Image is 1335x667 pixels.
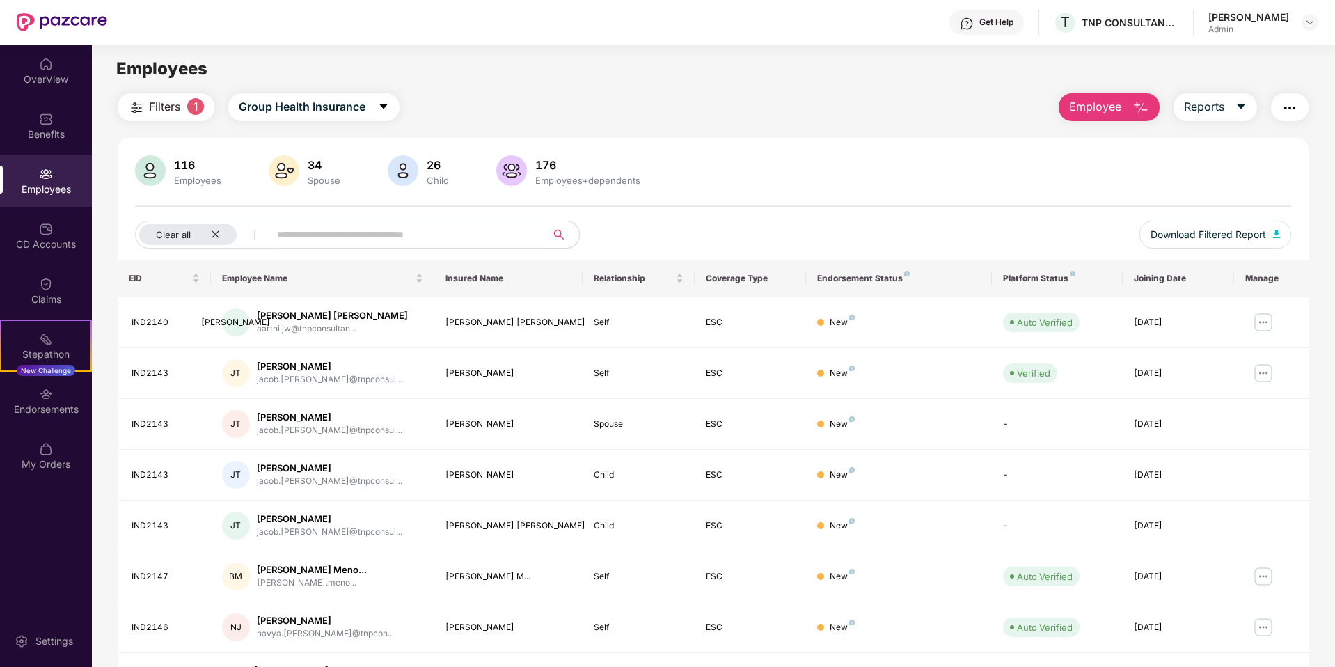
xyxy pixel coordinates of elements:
[257,462,402,475] div: [PERSON_NAME]
[305,158,343,172] div: 34
[1082,16,1179,29] div: TNP CONSULTANCY PRIVATE LIMITED
[1252,311,1274,333] img: manageButton
[1059,93,1160,121] button: Employee
[156,229,191,240] span: Clear all
[445,570,572,583] div: [PERSON_NAME] M...
[1061,14,1070,31] span: T
[979,17,1013,28] div: Get Help
[594,621,683,634] div: Self
[594,367,683,380] div: Self
[257,475,402,488] div: jacob.[PERSON_NAME]@tnpconsul...
[849,416,855,422] img: svg+xml;base64,PHN2ZyB4bWxucz0iaHR0cDovL3d3dy53My5vcmcvMjAwMC9zdmciIHdpZHRoPSI4IiBoZWlnaHQ9IjgiIH...
[1139,221,1291,249] button: Download Filtered Report
[817,273,981,284] div: Endorsement Status
[904,271,910,276] img: svg+xml;base64,PHN2ZyB4bWxucz0iaHR0cDovL3d3dy53My5vcmcvMjAwMC9zdmciIHdpZHRoPSI4IiBoZWlnaHQ9IjgiIH...
[594,570,683,583] div: Self
[445,469,572,482] div: [PERSON_NAME]
[1252,362,1274,384] img: manageButton
[445,418,572,431] div: [PERSON_NAME]
[706,469,795,482] div: ESC
[257,424,402,437] div: jacob.[PERSON_NAME]@tnpconsul...
[15,634,29,648] img: svg+xml;base64,PHN2ZyBpZD0iU2V0dGluZy0yMHgyMCIgeG1sbnM9Imh0dHA6Ly93d3cudzMub3JnLzIwMDAvc3ZnIiB3aW...
[222,512,250,540] div: JT
[1184,98,1224,116] span: Reports
[434,260,583,297] th: Insured Name
[269,155,299,186] img: svg+xml;base64,PHN2ZyB4bWxucz0iaHR0cDovL3d3dy53My5vcmcvMjAwMC9zdmciIHhtbG5zOnhsaW5rPSJodHRwOi8vd3...
[1069,98,1121,116] span: Employee
[1134,418,1223,431] div: [DATE]
[1134,519,1223,533] div: [DATE]
[1,347,90,361] div: Stepathon
[594,418,683,431] div: Spouse
[132,367,200,380] div: IND2143
[1252,565,1274,588] img: manageButton
[132,519,200,533] div: IND2143
[128,100,145,116] img: svg+xml;base64,PHN2ZyB4bWxucz0iaHR0cDovL3d3dy53My5vcmcvMjAwMC9zdmciIHdpZHRoPSIyNCIgaGVpZ2h0PSIyNC...
[222,410,250,438] div: JT
[388,155,418,186] img: svg+xml;base64,PHN2ZyB4bWxucz0iaHR0cDovL3d3dy53My5vcmcvMjAwMC9zdmciIHhtbG5zOnhsaW5rPSJodHRwOi8vd3...
[706,418,795,431] div: ESC
[594,519,683,533] div: Child
[222,359,250,387] div: JT
[1252,616,1274,638] img: manageButton
[424,175,452,186] div: Child
[1208,10,1289,24] div: [PERSON_NAME]
[132,316,200,329] div: IND2140
[39,112,53,126] img: svg+xml;base64,PHN2ZyBpZD0iQmVuZWZpdHMiIHhtbG5zPSJodHRwOi8vd3d3LnczLm9yZy8yMDAwL3N2ZyIgd2lkdGg9Ij...
[222,273,413,284] span: Employee Name
[496,155,527,186] img: svg+xml;base64,PHN2ZyB4bWxucz0iaHR0cDovL3d3dy53My5vcmcvMjAwMC9zdmciIHhtbG5zOnhsaW5rPSJodHRwOi8vd3...
[1281,100,1298,116] img: svg+xml;base64,PHN2ZyB4bWxucz0iaHR0cDovL3d3dy53My5vcmcvMjAwMC9zdmciIHdpZHRoPSIyNCIgaGVpZ2h0PSIyNC...
[1134,316,1223,329] div: [DATE]
[706,316,795,329] div: ESC
[706,367,795,380] div: ESC
[445,316,572,329] div: [PERSON_NAME] [PERSON_NAME]
[1151,227,1266,242] span: Download Filtered Report
[445,621,572,634] div: [PERSON_NAME]
[532,158,643,172] div: 176
[849,315,855,320] img: svg+xml;base64,PHN2ZyB4bWxucz0iaHR0cDovL3d3dy53My5vcmcvMjAwMC9zdmciIHdpZHRoPSI4IiBoZWlnaHQ9IjgiIH...
[239,98,365,116] span: Group Health Insurance
[830,469,855,482] div: New
[532,175,643,186] div: Employees+dependents
[1234,260,1309,297] th: Manage
[257,614,394,627] div: [PERSON_NAME]
[545,221,580,249] button: search
[830,621,855,634] div: New
[187,98,204,115] span: 1
[706,621,795,634] div: ESC
[1273,230,1280,238] img: svg+xml;base64,PHN2ZyB4bWxucz0iaHR0cDovL3d3dy53My5vcmcvMjAwMC9zdmciIHhtbG5zOnhsaW5rPSJodHRwOi8vd3...
[257,322,408,336] div: aarthi.jw@tnpconsultan...
[171,175,224,186] div: Employees
[171,158,224,172] div: 116
[17,13,107,31] img: New Pazcare Logo
[1003,273,1111,284] div: Platform Status
[257,512,402,526] div: [PERSON_NAME]
[116,58,207,79] span: Employees
[830,519,855,533] div: New
[211,260,434,297] th: Employee Name
[17,365,75,376] div: New Challenge
[222,461,250,489] div: JT
[257,411,402,424] div: [PERSON_NAME]
[1134,570,1223,583] div: [DATE]
[378,101,389,113] span: caret-down
[1017,620,1073,634] div: Auto Verified
[992,399,1122,450] td: -
[1174,93,1257,121] button: Reportscaret-down
[1235,101,1247,113] span: caret-down
[228,93,400,121] button: Group Health Insurancecaret-down
[849,569,855,574] img: svg+xml;base64,PHN2ZyB4bWxucz0iaHR0cDovL3d3dy53My5vcmcvMjAwMC9zdmciIHdpZHRoPSI4IiBoZWlnaHQ9IjgiIH...
[39,332,53,346] img: svg+xml;base64,PHN2ZyB4bWxucz0iaHR0cDovL3d3dy53My5vcmcvMjAwMC9zdmciIHdpZHRoPSIyMSIgaGVpZ2h0PSIyMC...
[706,570,795,583] div: ESC
[830,316,855,329] div: New
[706,519,795,533] div: ESC
[1134,621,1223,634] div: [DATE]
[1123,260,1234,297] th: Joining Date
[257,373,402,386] div: jacob.[PERSON_NAME]@tnpconsul...
[1208,24,1289,35] div: Admin
[132,469,200,482] div: IND2143
[222,308,250,336] div: [PERSON_NAME]
[257,360,402,373] div: [PERSON_NAME]
[1304,17,1316,28] img: svg+xml;base64,PHN2ZyBpZD0iRHJvcGRvd24tMzJ4MzIiIHhtbG5zPSJodHRwOi8vd3d3LnczLm9yZy8yMDAwL3N2ZyIgd2...
[1134,469,1223,482] div: [DATE]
